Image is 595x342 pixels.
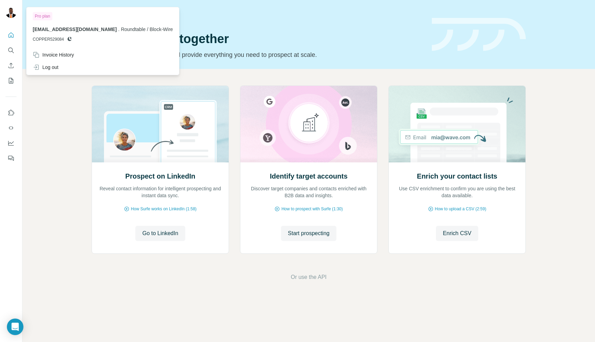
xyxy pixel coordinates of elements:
span: Enrich CSV [443,229,471,238]
span: How to upload a CSV (2:59) [435,206,486,212]
button: Enrich CSV [436,226,478,241]
span: [EMAIL_ADDRESS][DOMAIN_NAME] [33,27,117,32]
div: Log out [33,64,59,71]
span: How to prospect with Surfe (1:30) [281,206,343,212]
button: Feedback [6,152,17,164]
img: Enrich your contact lists [388,86,526,162]
button: Use Surfe API [6,122,17,134]
span: . [118,27,119,32]
span: Start prospecting [288,229,330,238]
button: Start prospecting [281,226,336,241]
p: Reveal contact information for intelligent prospecting and instant data sync. [99,185,222,199]
button: Use Surfe on LinkedIn [6,107,17,119]
div: Quick start [92,13,424,20]
img: Prospect on LinkedIn [92,86,229,162]
p: Use CSV enrichment to confirm you are using the best data available. [396,185,519,199]
button: Quick start [6,29,17,41]
h1: Let’s prospect together [92,32,424,46]
button: Go to LinkedIn [135,226,185,241]
img: Avatar [6,7,17,18]
span: How Surfe works on LinkedIn (1:58) [131,206,197,212]
img: Identify target accounts [240,86,377,162]
p: Discover target companies and contacts enriched with B2B data and insights. [247,185,370,199]
span: Roundtable / Block-Wire [121,27,173,32]
div: Pro plan [33,12,52,20]
button: Dashboard [6,137,17,149]
img: banner [432,18,526,51]
div: Invoice History [33,51,74,58]
h2: Identify target accounts [270,171,348,181]
span: Go to LinkedIn [142,229,178,238]
div: Open Intercom Messenger [7,319,23,335]
button: Or use the API [291,273,326,281]
h2: Enrich your contact lists [417,171,497,181]
p: Pick your starting point and we’ll provide everything you need to prospect at scale. [92,50,424,60]
h2: Prospect on LinkedIn [125,171,195,181]
button: Search [6,44,17,57]
span: COPPER529084 [33,36,64,42]
button: My lists [6,74,17,87]
button: Enrich CSV [6,59,17,72]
